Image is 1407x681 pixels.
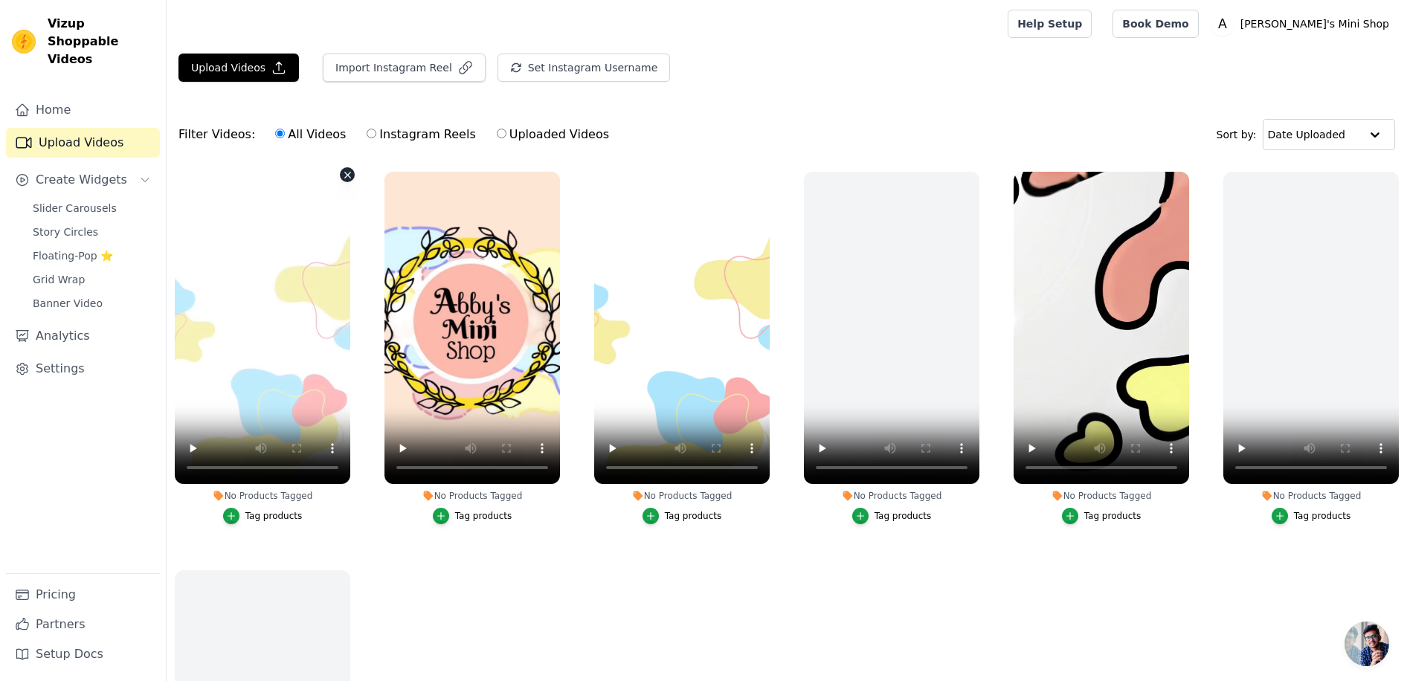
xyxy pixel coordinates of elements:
button: Tag products [852,508,932,524]
a: Banner Video [24,293,160,314]
label: Uploaded Videos [496,125,610,144]
text: A [1218,16,1227,31]
button: Import Instagram Reel [323,54,486,82]
div: No Products Tagged [1223,490,1399,502]
a: Book Demo [1113,10,1198,38]
button: Tag products [643,508,722,524]
div: No Products Tagged [804,490,979,502]
div: Tag products [1294,510,1351,522]
a: Partners [6,610,160,639]
span: Vizup Shoppable Videos [48,15,154,68]
label: Instagram Reels [366,125,476,144]
label: All Videos [274,125,347,144]
a: Help Setup [1008,10,1092,38]
button: Video Delete [340,167,355,182]
input: Instagram Reels [367,129,376,138]
button: Tag products [223,508,303,524]
a: Story Circles [24,222,160,242]
button: A [PERSON_NAME]'s Mini Shop [1211,10,1395,37]
button: Tag products [1272,508,1351,524]
div: No Products Tagged [384,490,560,502]
div: Tag products [455,510,512,522]
button: Upload Videos [178,54,299,82]
span: Grid Wrap [33,272,85,287]
div: No Products Tagged [1014,490,1189,502]
div: Tag products [875,510,932,522]
button: Set Instagram Username [498,54,670,82]
input: Uploaded Videos [497,129,506,138]
span: Banner Video [33,296,103,311]
p: [PERSON_NAME]'s Mini Shop [1234,10,1395,37]
div: Tag products [1084,510,1142,522]
a: Analytics [6,321,160,351]
a: Upload Videos [6,128,160,158]
span: Story Circles [33,225,98,239]
div: Tag products [245,510,303,522]
a: Floating-Pop ⭐ [24,245,160,266]
span: Floating-Pop ⭐ [33,248,113,263]
a: Home [6,95,160,125]
a: Settings [6,354,160,384]
div: No Products Tagged [594,490,770,502]
a: Grid Wrap [24,269,160,290]
button: Create Widgets [6,165,160,195]
a: Pricing [6,580,160,610]
div: Open chat [1345,622,1389,666]
a: Setup Docs [6,639,160,669]
div: Sort by: [1217,119,1396,150]
img: Vizup [12,30,36,54]
div: Tag products [665,510,722,522]
input: All Videos [275,129,285,138]
a: Slider Carousels [24,198,160,219]
button: Tag products [433,508,512,524]
div: Filter Videos: [178,117,617,152]
button: Tag products [1062,508,1142,524]
span: Create Widgets [36,171,127,189]
div: No Products Tagged [175,490,350,502]
span: Slider Carousels [33,201,117,216]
